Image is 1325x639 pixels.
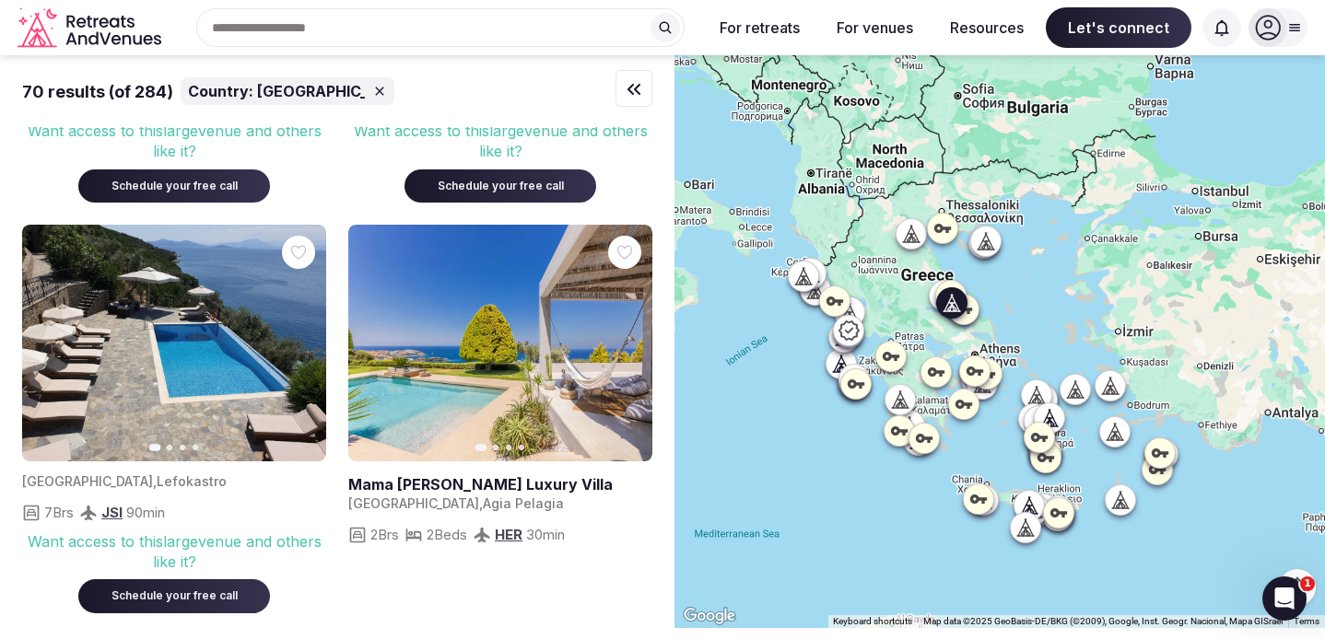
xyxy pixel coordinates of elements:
[44,503,74,522] span: 7 Brs
[1262,576,1307,621] iframe: Intercom live chat
[475,444,487,451] button: Go to slide 1
[101,504,123,521] span: JSI
[78,175,270,193] a: Schedule your free call
[18,7,165,49] svg: Retreats and Venues company logo
[348,225,652,461] a: View Mama La Roosa Luxury Villa
[167,445,172,450] button: Go to slide 2
[705,7,815,48] button: For retreats
[427,525,467,544] span: 2 Beds
[935,7,1038,48] button: Resources
[126,503,165,522] span: 90 min
[526,525,565,544] span: 30 min
[22,531,326,573] div: Want access to this large venue and others like it?
[405,175,596,193] a: Schedule your free call
[479,495,483,511] span: ,
[22,80,173,103] div: 70 results (of 284)
[193,445,198,450] button: Go to slide 4
[923,616,1283,626] span: Map data ©2025 GeoBasis-DE/BKG (©2009), Google, Inst. Geogr. Nacional, Mapa GISrael
[348,121,652,162] div: Want access to this large venue and others like it?
[257,81,416,101] span: [GEOGRAPHIC_DATA]
[100,588,248,604] div: Schedule your free call
[519,445,524,450] button: Go to slide 4
[149,444,161,451] button: Go to slide 1
[1300,576,1315,591] span: 1
[370,525,399,544] span: 2 Brs
[427,179,574,194] div: Schedule your free call
[483,495,564,511] span: Agia Pelagia
[18,7,165,49] a: Visit the homepage
[180,445,185,450] button: Go to slide 3
[1046,7,1191,48] span: Let's connect
[22,121,326,162] div: Want access to this large venue and others like it?
[679,604,740,628] a: Open this area in Google Maps (opens a new window)
[506,445,511,450] button: Go to slide 3
[348,495,479,511] span: [GEOGRAPHIC_DATA]
[188,81,253,101] span: Country:
[100,179,248,194] div: Schedule your free call
[153,473,157,489] span: ,
[348,474,652,494] a: View venue
[493,445,498,450] button: Go to slide 2
[833,615,912,628] button: Keyboard shortcuts
[22,473,153,489] span: [GEOGRAPHIC_DATA]
[78,585,270,603] a: Schedule your free call
[822,7,928,48] button: For venues
[1294,616,1319,626] a: Terms (opens in new tab)
[495,526,522,543] a: HER
[679,604,740,628] img: Google
[348,474,652,494] h2: Mama [PERSON_NAME] Luxury Villa
[22,225,326,461] img: Featured image for venue
[157,473,227,489] span: Lefokastro
[1279,569,1316,606] button: Map camera controls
